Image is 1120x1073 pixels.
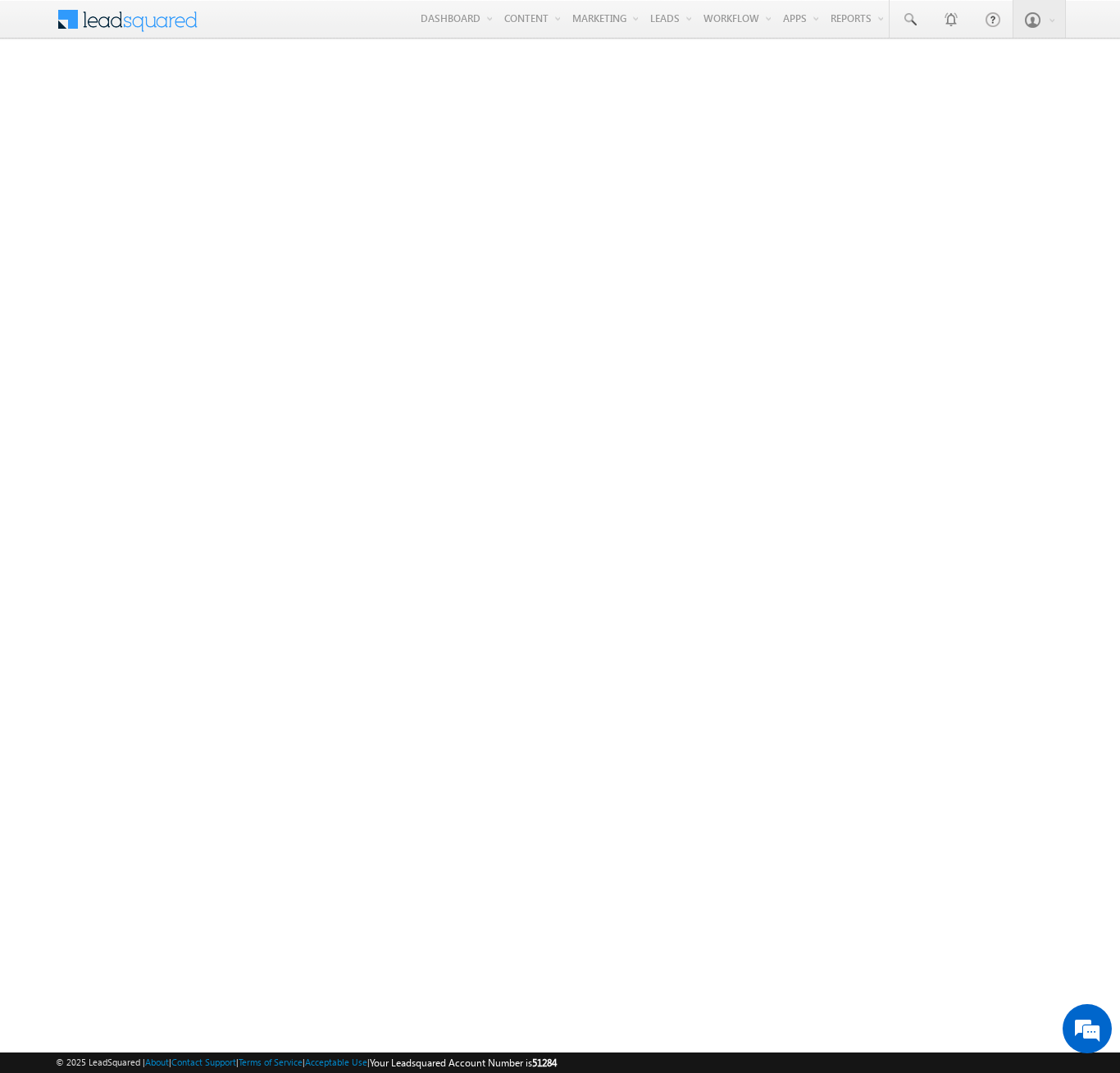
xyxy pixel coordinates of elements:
[239,1057,303,1067] a: Terms of Service
[56,1055,557,1071] span: © 2025 LeadSquared | | | | |
[171,1057,236,1067] a: Contact Support
[370,1057,557,1069] span: Your Leadsquared Account Number is
[145,1057,169,1067] a: About
[532,1057,557,1069] span: 51284
[305,1057,367,1067] a: Acceptable Use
